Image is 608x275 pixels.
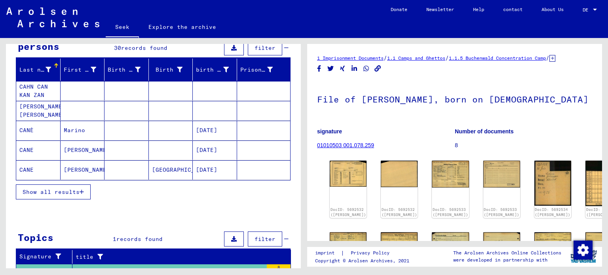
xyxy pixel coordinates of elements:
a: 1 Imprisonment Documents [317,55,384,61]
img: 002.jpg [381,232,418,260]
font: signature [317,128,342,135]
font: 8 [277,265,280,270]
a: 1.1 Camps and Ghettos [387,55,445,61]
font: were developed in partnership with [453,257,547,263]
div: Birth name [108,63,150,76]
mat-header-cell: Birth [149,59,193,81]
button: Share on Xing [338,64,347,74]
mat-header-cell: Birth name [104,59,149,81]
font: Newsletter [426,6,454,12]
img: 001.jpg [534,161,571,206]
font: Signature [19,253,51,260]
font: [DATE] [196,127,217,134]
button: Share on LinkedIn [350,64,359,74]
mat-header-cell: Prisoner # [237,59,291,81]
font: filter [255,44,275,51]
div: birth date [196,63,239,76]
font: Number of documents [455,128,514,135]
button: filter [248,231,282,247]
img: 001.jpg [330,161,367,187]
div: Last name [19,63,61,76]
button: Share on Facebook [315,64,323,74]
font: CANE [19,166,34,173]
mat-header-cell: Last name [16,59,61,81]
font: The Arolsen Archives Online Collections [453,250,561,256]
font: File of [PERSON_NAME], born on [DEMOGRAPHIC_DATA] [317,94,589,105]
font: Prisoner # [240,66,276,73]
img: 001.jpg [432,232,469,258]
font: Birth name [108,66,143,73]
font: / [445,54,449,61]
div: Signature [19,250,74,263]
a: DocID: 5692534 ([PERSON_NAME]) [535,207,570,217]
font: Birth [156,66,173,73]
a: imprint [315,249,341,257]
font: 1.1.5 Buchenwald Concentration Camp [449,55,546,61]
font: Last name [19,66,51,73]
button: Show all results [16,184,91,199]
a: DocID: 5692532 ([PERSON_NAME]) [331,207,366,217]
a: Privacy Policy [344,249,399,257]
div: title [76,250,283,263]
font: / [546,54,549,61]
a: DocID: 5692533 ([PERSON_NAME]) [433,207,468,217]
font: Topics [18,231,53,243]
img: 002.jpg [381,161,418,187]
img: 001.jpg [432,161,469,187]
font: imprint [315,250,334,256]
img: 001.jpg [330,232,367,260]
font: 8 [455,142,458,148]
div: Birth [152,63,193,76]
img: 001.jpg [534,232,571,258]
a: 01010503 001.078.259 [317,142,374,148]
font: [PERSON_NAME] [64,166,110,173]
img: 002.jpg [483,232,520,258]
div: Prisoner # [240,63,283,76]
button: Copy link [374,64,382,74]
font: About Us [541,6,564,12]
img: Change consent [574,241,593,260]
font: / [384,54,387,61]
font: CAHN CAN KAN ZAN [19,83,48,99]
font: filter [255,235,275,243]
font: 30 [114,44,121,51]
button: Share on WhatsApp [362,64,370,74]
font: | [341,249,344,256]
font: First name [64,66,99,73]
font: 1 [113,235,116,243]
font: [PERSON_NAME] [64,146,110,154]
font: Donate [391,6,407,12]
font: Privacy Policy [351,250,389,256]
img: yv_logo.png [569,247,598,266]
font: [PERSON_NAME] [PERSON_NAME] [19,103,66,118]
a: DocID: 5692533 ([PERSON_NAME]) [484,207,519,217]
font: CANE [19,146,34,154]
img: 002.jpg [483,161,520,187]
font: Seek [115,23,129,30]
font: records found [116,235,163,243]
img: Arolsen_neg.svg [6,8,99,27]
button: filter [248,40,282,55]
font: Marino [64,127,85,134]
a: DocID: 5692532 ([PERSON_NAME]) [382,207,417,217]
font: birth date [196,66,232,73]
font: title [76,253,93,260]
font: Help [473,6,484,12]
a: Seek [106,17,139,38]
font: DE [583,7,588,13]
font: Explore the archive [148,23,216,30]
font: Show all results [23,188,80,195]
font: contact [503,6,522,12]
mat-header-cell: First name [61,59,105,81]
font: Copyright © Arolsen Archives, 2021 [315,258,409,264]
mat-header-cell: birth date [193,59,237,81]
button: Share on Twitter [327,64,335,74]
font: records found [121,44,167,51]
font: [DATE] [196,166,217,173]
font: [GEOGRAPHIC_DATA] [152,166,213,173]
